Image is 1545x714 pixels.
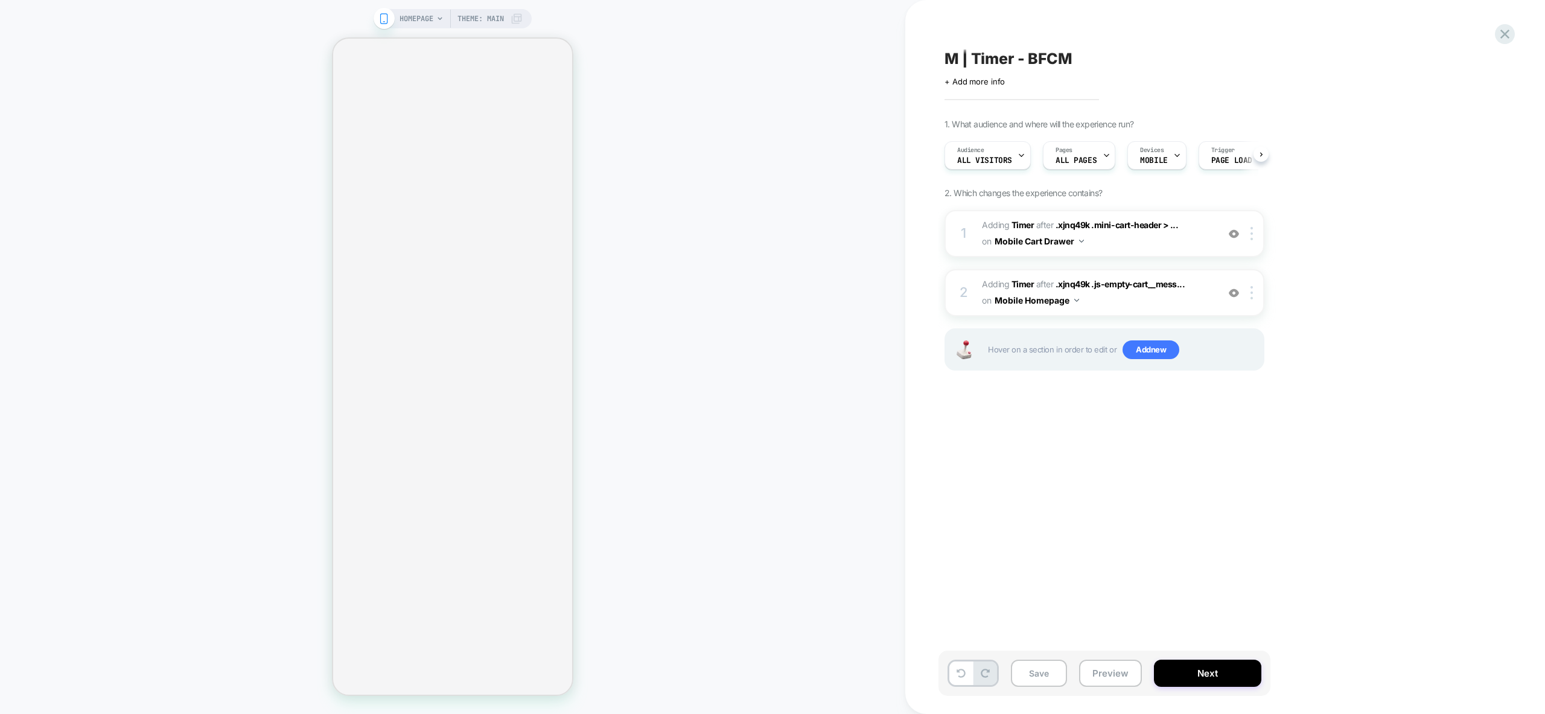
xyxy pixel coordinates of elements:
span: Adding [982,279,1034,289]
button: Save [1011,660,1067,687]
img: close [1250,227,1253,240]
button: Preview [1079,660,1142,687]
span: 1. What audience and where will the experience run? [945,119,1133,129]
span: AFTER [1036,220,1054,230]
span: Pages [1056,146,1072,155]
span: ALL PAGES [1056,156,1097,165]
span: Page Load [1211,156,1252,165]
span: MOBILE [1140,156,1167,165]
span: M | Timer - BFCM [945,49,1072,68]
div: 2 [958,281,970,305]
span: Hover on a section in order to edit or [988,340,1257,360]
span: Theme: MAIN [457,9,504,28]
span: .xjnq49k .js-empty-cart__mess... [1056,279,1185,289]
button: Mobile Homepage [995,292,1079,309]
span: 2. Which changes the experience contains? [945,188,1102,198]
span: Devices [1140,146,1164,155]
span: All Visitors [957,156,1012,165]
b: Timer [1011,279,1034,289]
span: Audience [957,146,984,155]
button: Mobile Cart Drawer [995,232,1084,250]
div: 1 [958,222,970,246]
span: Trigger [1211,146,1235,155]
span: on [982,234,991,249]
span: AFTER [1036,279,1054,289]
img: down arrow [1074,299,1079,302]
span: Adding [982,220,1034,230]
span: HOMEPAGE [400,9,433,28]
span: .xjnq49k .mini-cart-header > ... [1056,220,1179,230]
img: crossed eye [1229,229,1239,239]
img: down arrow [1079,240,1084,243]
span: Add new [1123,340,1179,360]
span: + Add more info [945,77,1005,86]
button: Next [1154,660,1261,687]
img: Joystick [952,340,976,359]
img: crossed eye [1229,288,1239,298]
img: close [1250,286,1253,299]
b: Timer [1011,220,1034,230]
span: on [982,293,991,308]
